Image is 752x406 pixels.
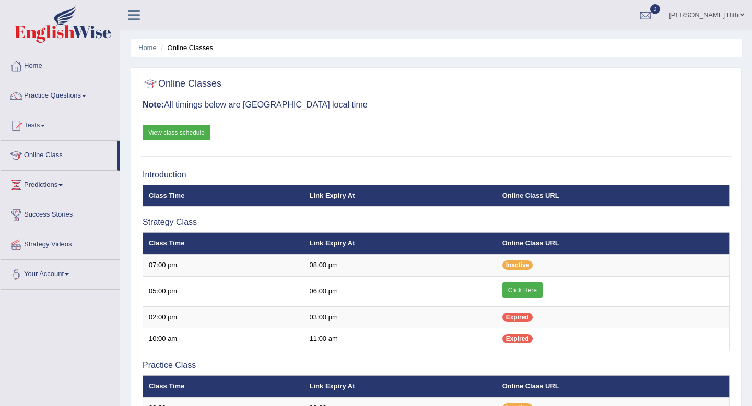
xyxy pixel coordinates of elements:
[304,276,497,306] td: 06:00 pm
[1,111,120,137] a: Tests
[143,170,730,180] h3: Introduction
[1,260,120,286] a: Your Account
[304,375,497,397] th: Link Expiry At
[143,76,221,92] h2: Online Classes
[304,185,497,207] th: Link Expiry At
[1,52,120,78] a: Home
[1,141,117,167] a: Online Class
[158,43,213,53] li: Online Classes
[143,276,304,306] td: 05:00 pm
[304,328,497,350] td: 11:00 am
[143,306,304,328] td: 02:00 pm
[1,171,120,197] a: Predictions
[143,125,210,140] a: View class schedule
[497,185,730,207] th: Online Class URL
[1,200,120,226] a: Success Stories
[502,282,543,298] a: Click Here
[143,100,164,109] b: Note:
[143,254,304,276] td: 07:00 pm
[143,375,304,397] th: Class Time
[143,361,730,370] h3: Practice Class
[143,185,304,207] th: Class Time
[1,81,120,108] a: Practice Questions
[143,100,730,110] h3: All timings below are [GEOGRAPHIC_DATA] local time
[304,306,497,328] td: 03:00 pm
[138,44,157,52] a: Home
[497,375,730,397] th: Online Class URL
[143,328,304,350] td: 10:00 am
[650,4,661,14] span: 0
[502,334,533,343] span: Expired
[502,260,533,270] span: Inactive
[143,218,730,227] h3: Strategy Class
[304,232,497,254] th: Link Expiry At
[143,232,304,254] th: Class Time
[1,230,120,256] a: Strategy Videos
[502,313,533,322] span: Expired
[497,232,730,254] th: Online Class URL
[304,254,497,276] td: 08:00 pm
